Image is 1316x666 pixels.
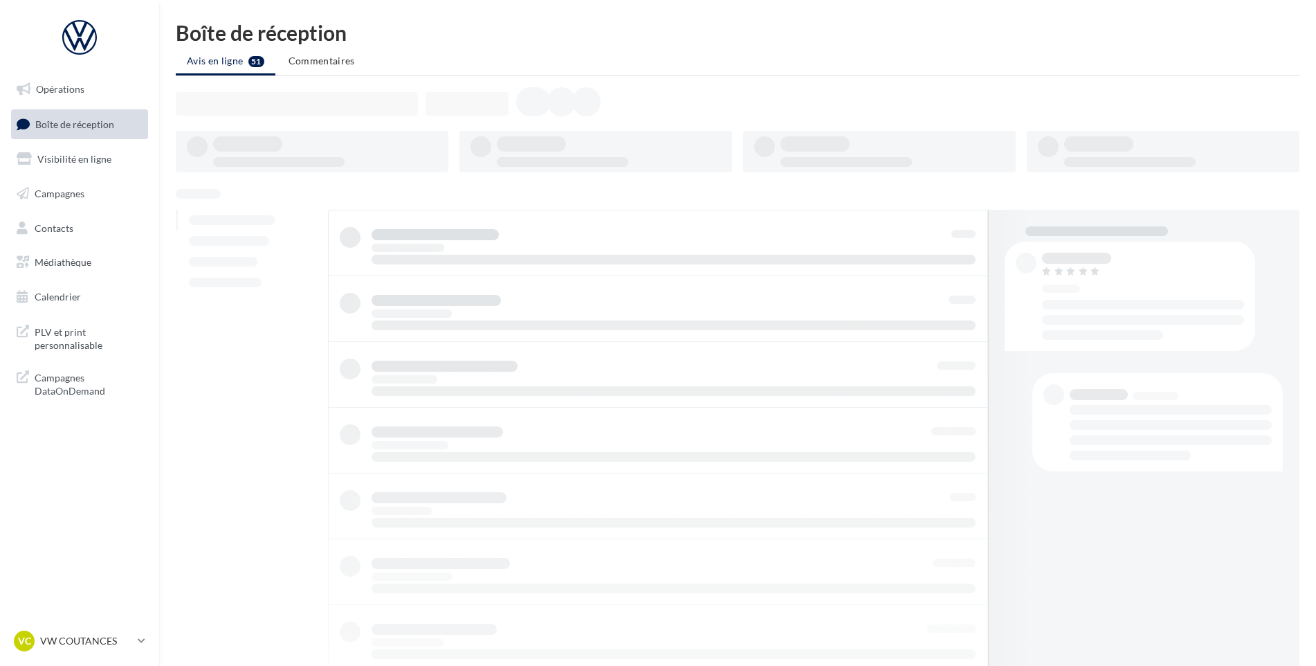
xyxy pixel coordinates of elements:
span: Opérations [36,83,84,95]
a: Boîte de réception [8,109,151,139]
a: Calendrier [8,282,151,312]
a: PLV et print personnalisable [8,317,151,358]
span: Calendrier [35,291,81,303]
a: Opérations [8,75,151,104]
span: Boîte de réception [35,118,114,129]
a: Campagnes DataOnDemand [8,363,151,404]
a: Contacts [8,214,151,243]
div: Boîte de réception [176,22,1299,43]
a: Campagnes [8,179,151,208]
span: Visibilité en ligne [37,153,111,165]
a: VC VW COUTANCES [11,628,148,654]
span: Contacts [35,222,73,233]
a: Visibilité en ligne [8,145,151,174]
span: Campagnes [35,188,84,199]
span: PLV et print personnalisable [35,323,143,352]
span: Campagnes DataOnDemand [35,368,143,398]
p: VW COUTANCES [40,634,132,648]
span: Commentaires [289,55,355,66]
span: VC [18,634,31,648]
a: Médiathèque [8,248,151,277]
span: Médiathèque [35,256,91,268]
